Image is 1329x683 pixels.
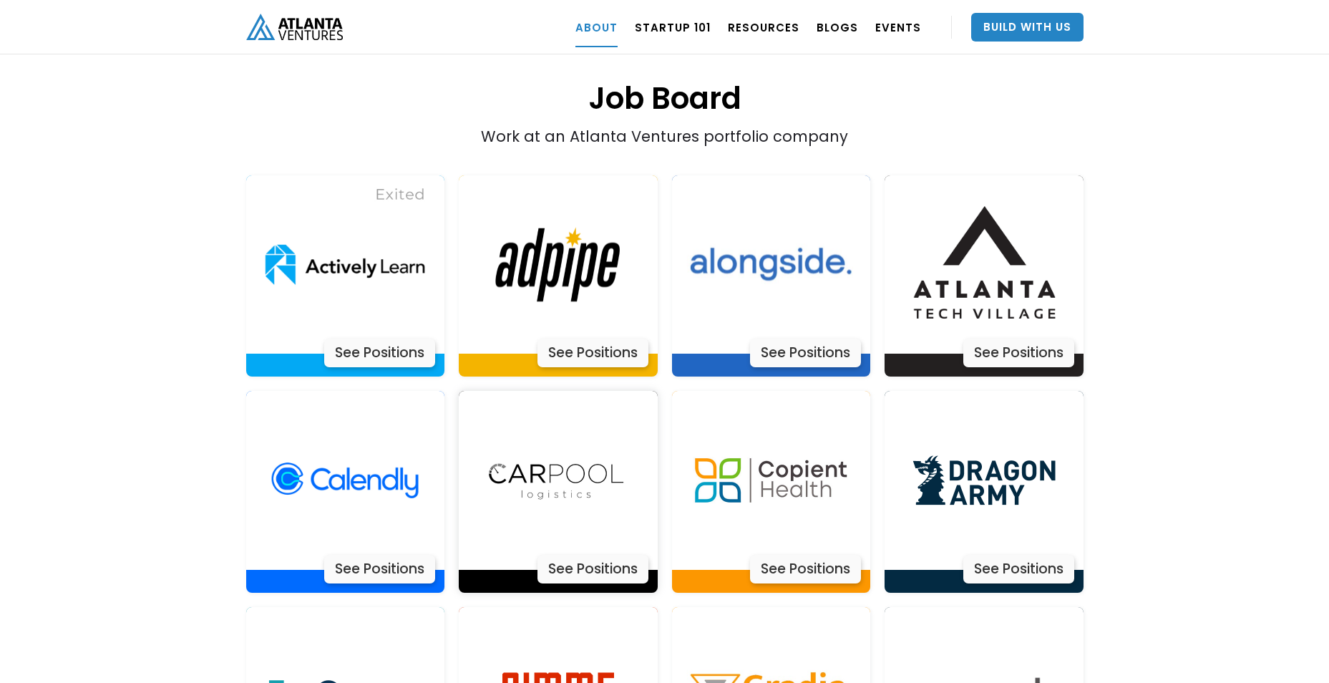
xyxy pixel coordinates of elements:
div: See Positions [750,339,861,367]
div: See Positions [537,555,648,583]
a: Actively LearnSee Positions [459,391,658,593]
a: EVENTS [875,7,921,47]
a: Actively LearnSee Positions [672,391,871,593]
a: RESOURCES [728,7,799,47]
div: See Positions [963,555,1074,583]
h1: Job Board [246,6,1084,119]
img: Actively Learn [895,175,1074,354]
a: Actively LearnSee Positions [459,175,658,377]
div: See Positions [963,339,1074,367]
a: ABOUT [575,7,618,47]
div: See Positions [750,555,861,583]
img: Actively Learn [255,391,434,570]
a: Build With Us [971,13,1084,42]
div: See Positions [324,339,435,367]
div: See Positions [324,555,435,583]
a: Actively LearnSee Positions [885,175,1084,377]
a: Actively LearnSee Positions [246,175,445,377]
img: Actively Learn [469,175,648,354]
img: Actively Learn [681,175,860,354]
a: Actively LearnSee Positions [672,175,871,377]
img: Actively Learn [469,391,648,570]
a: BLOGS [817,7,858,47]
img: Actively Learn [681,391,860,570]
div: See Positions [537,339,648,367]
a: Actively LearnSee Positions [885,391,1084,593]
a: Startup 101 [635,7,711,47]
img: Actively Learn [895,391,1074,570]
img: Actively Learn [255,175,434,354]
a: Actively LearnSee Positions [246,391,445,593]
